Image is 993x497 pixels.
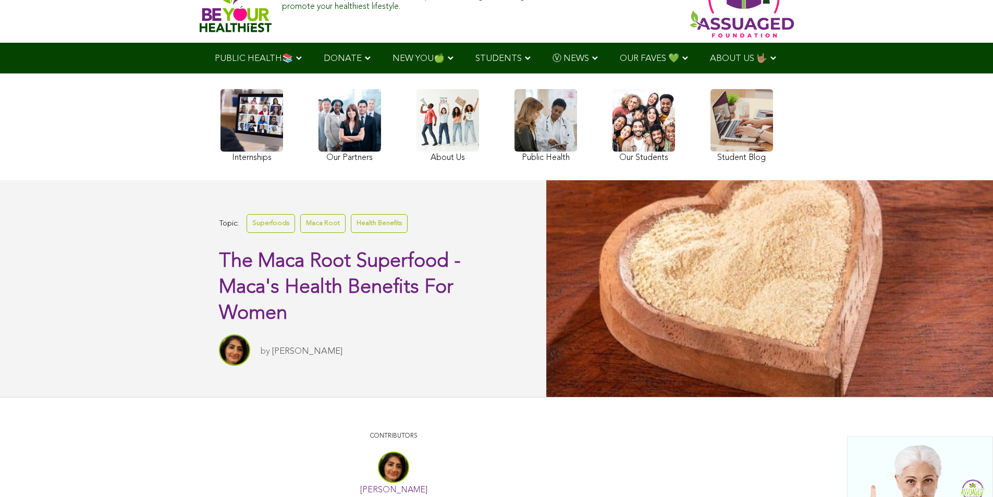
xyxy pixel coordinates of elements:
span: The Maca Root Superfood - Maca's Health Benefits For Women [219,252,461,324]
div: Navigation Menu [200,43,794,73]
a: Health Benefits [351,214,408,232]
a: Superfoods [247,214,295,232]
span: PUBLIC HEALTH📚 [215,54,293,63]
img: Sitara Darvish [219,334,250,366]
span: by [261,347,270,356]
span: Ⓥ NEWS [553,54,589,63]
span: OUR FAVES 💚 [620,54,679,63]
p: CONTRIBUTORS [224,431,563,441]
span: NEW YOU🍏 [393,54,445,63]
span: ABOUT US 🤟🏽 [710,54,767,63]
a: [PERSON_NAME] [272,347,342,356]
a: [PERSON_NAME] [360,486,427,494]
span: Topic: [219,217,239,231]
span: STUDENTS [475,54,522,63]
iframe: Chat Widget [941,447,993,497]
a: Maca Root [300,214,346,232]
span: DONATE [324,54,362,63]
